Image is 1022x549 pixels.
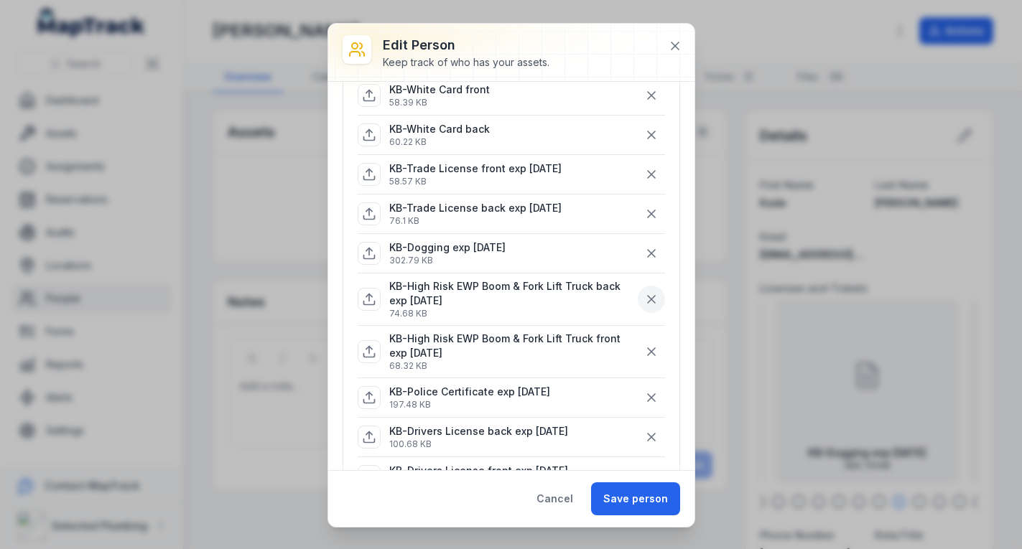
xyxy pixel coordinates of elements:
p: KB-White Card back [389,122,490,136]
p: KB-High Risk EWP Boom & Fork Lift Truck front exp [DATE] [389,332,638,360]
p: 68.32 KB [389,360,638,372]
p: KB-Police Certificate exp [DATE] [389,385,550,399]
p: 60.22 KB [389,136,490,148]
p: 302.79 KB [389,255,506,266]
p: KB-Drivers License front exp [DATE] [389,464,568,478]
p: 197.48 KB [389,399,550,410]
p: 58.39 KB [389,97,490,108]
div: Keep track of who has your assets. [383,55,549,70]
p: KB-White Card front [389,83,490,97]
p: KB-Trade License back exp [DATE] [389,201,562,215]
p: 74.68 KB [389,308,638,319]
button: Cancel [524,482,585,515]
p: KB-Dogging exp [DATE] [389,240,506,255]
p: 76.1 KB [389,215,562,227]
p: KB-Trade License front exp [DATE] [389,161,562,176]
p: 100.68 KB [389,438,568,450]
button: Save person [591,482,680,515]
p: KB-High Risk EWP Boom & Fork Lift Truck back exp [DATE] [389,279,638,308]
p: KB-Drivers License back exp [DATE] [389,424,568,438]
h3: Edit person [383,35,549,55]
p: 58.57 KB [389,176,562,187]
